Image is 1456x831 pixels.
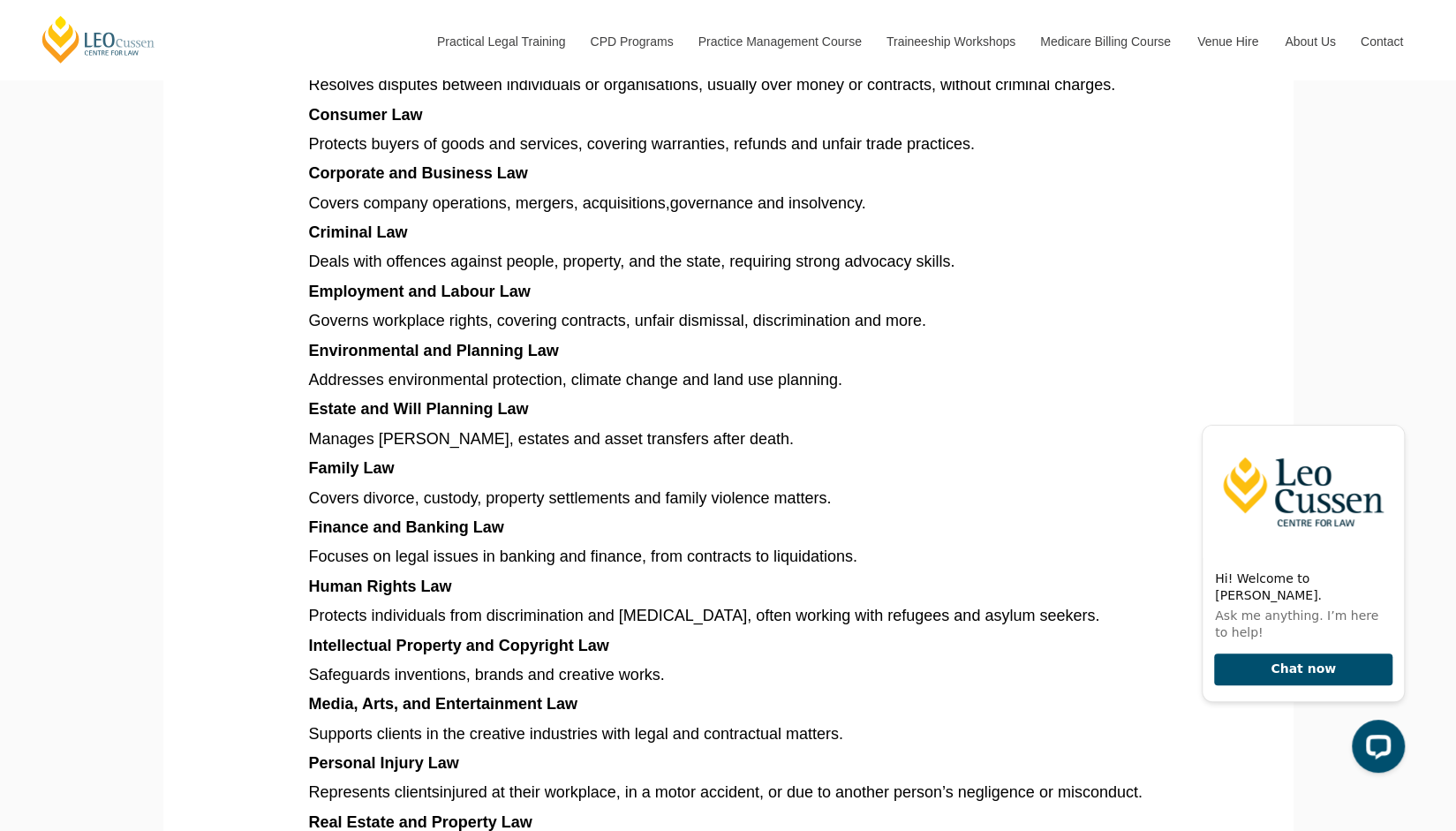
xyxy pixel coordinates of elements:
[309,548,857,565] span: Focuses on legal issues in banking and finance, from contracts to liquidations.
[309,459,395,477] span: Family Law
[440,783,1143,801] span: injured at their workplace, in a motor accident, or due to another person’s negligence or miscond...
[309,637,609,654] span: Intellectual Property and Copyright Law
[309,342,559,359] span: Environmental and Planning Law
[309,489,832,507] span: Covers divorce, custody, property settlements and family violence matters.
[309,312,926,329] span: Governs workplace rights, covering contracts, unfair dismissal, discrimination and more.
[1188,410,1412,787] iframe: LiveChat chat widget
[309,223,408,241] span: Criminal Law
[666,194,670,212] span: ,
[873,4,1027,79] a: Traineeship Workshops
[309,76,1115,94] span: Resolves disputes between individuals or organisations, usually over money or contracts, without ...
[309,400,529,418] span: Estate and Will Planning Law
[309,253,955,270] span: Deals with offences against people, property, and the state, requiring strong advocacy skills.
[309,194,666,212] span: Covers company operations, mergers, acquisitions
[309,695,577,713] span: Media, Arts, and Entertainment Law
[309,283,531,300] span: Employment and Labour Law
[309,164,528,182] span: Corporate and Business Law
[309,371,842,389] span: Addresses environmental protection, climate change and land use planning.
[309,518,504,536] span: Finance and Banking Law
[424,4,577,79] a: Practical Legal Training
[309,754,459,772] span: Personal Injury Law
[309,783,440,801] span: Represents clients
[309,135,975,153] span: Protects buyers of goods and services, covering warranties, refunds and unfair trade practices.
[685,4,873,79] a: Practice Management Course
[309,813,532,831] span: Real Estate and Property Law
[577,4,684,79] a: CPD Programs
[670,194,866,212] span: governance and insolvency.
[309,725,843,743] span: Supports clients in the creative industries with legal and contractual matters.
[309,578,452,595] span: Human Rights Law
[1347,4,1416,79] a: Contact
[309,106,423,124] span: Consumer Law
[40,14,157,64] a: [PERSON_NAME] Centre for Law
[309,666,665,684] span: Safeguards inventions, brands and creative works.
[1027,4,1184,79] a: Medicare Billing Course
[309,607,1100,624] span: Protects individuals from discrimination and [MEDICAL_DATA], often working with refugees and asyl...
[1271,4,1347,79] a: About Us
[309,430,794,448] span: Manages [PERSON_NAME], estates and asset transfers after death.
[1184,4,1271,79] a: Venue Hire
